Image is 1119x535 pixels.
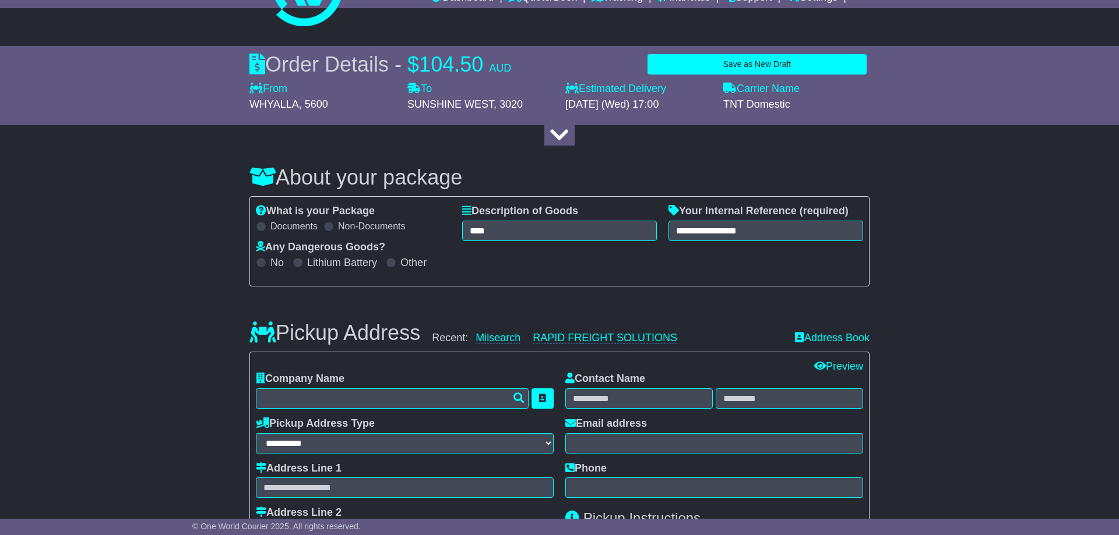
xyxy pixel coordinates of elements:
[489,62,511,74] span: AUD
[256,241,385,254] label: Any Dangerous Goods?
[338,221,406,232] label: Non-Documents
[476,332,520,344] a: Milsearch
[565,417,647,430] label: Email address
[400,257,427,270] label: Other
[249,98,299,110] span: WHYALLA
[723,98,870,111] div: TNT Domestic
[249,83,287,95] label: From
[270,221,318,232] label: Documents
[299,98,328,110] span: , 5600
[668,205,849,218] label: Your Internal Reference (required)
[432,332,783,345] div: Recent:
[256,205,375,218] label: What is your Package
[249,166,870,189] h3: About your package
[249,321,420,345] h3: Pickup Address
[565,462,607,475] label: Phone
[648,54,867,75] button: Save as New Draft
[256,373,344,385] label: Company Name
[256,417,375,430] label: Pickup Address Type
[462,205,578,218] label: Description of Goods
[583,510,701,526] span: Pickup Instructions
[419,52,483,76] span: 104.50
[256,462,342,475] label: Address Line 1
[565,83,712,95] label: Estimated Delivery
[192,522,361,531] span: © One World Courier 2025. All rights reserved.
[533,332,677,344] a: RAPID FREIGHT SOLUTIONS
[407,83,432,95] label: To
[723,83,800,95] label: Carrier Name
[814,360,863,372] a: Preview
[565,98,712,111] div: [DATE] (Wed) 17:00
[307,257,377,270] label: Lithium Battery
[795,332,870,345] a: Address Book
[407,98,494,110] span: SUNSHINE WEST
[256,506,342,519] label: Address Line 2
[249,52,511,77] div: Order Details -
[407,52,419,76] span: $
[270,257,284,270] label: No
[565,373,645,385] label: Contact Name
[494,98,523,110] span: , 3020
